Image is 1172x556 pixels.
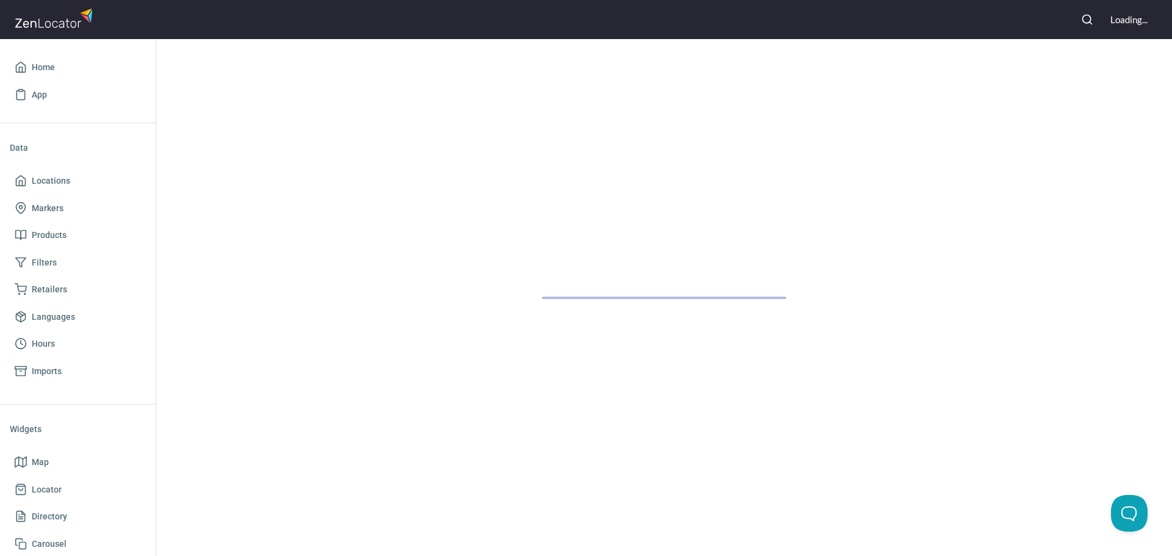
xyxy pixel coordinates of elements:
[32,87,47,103] span: App
[10,503,146,530] a: Directory
[32,455,49,470] span: Map
[1111,495,1148,532] iframe: Toggle Customer Support
[10,476,146,504] a: Locator
[32,309,75,325] span: Languages
[10,330,146,358] a: Hours
[32,282,67,297] span: Retailers
[10,81,146,109] a: App
[32,255,57,270] span: Filters
[10,195,146,222] a: Markers
[10,358,146,385] a: Imports
[10,249,146,276] a: Filters
[1074,6,1101,33] button: Search
[32,536,67,552] span: Carousel
[10,133,146,162] li: Data
[10,414,146,444] li: Widgets
[32,173,70,189] span: Locations
[10,167,146,195] a: Locations
[10,276,146,303] a: Retailers
[10,222,146,249] a: Products
[10,54,146,81] a: Home
[32,364,62,379] span: Imports
[32,60,55,75] span: Home
[10,303,146,331] a: Languages
[1110,13,1148,26] div: Loading...
[10,449,146,476] a: Map
[15,5,96,31] img: zenlocator
[32,201,63,216] span: Markers
[32,336,55,352] span: Hours
[32,228,67,243] span: Products
[32,482,62,497] span: Locator
[32,509,67,524] span: Directory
